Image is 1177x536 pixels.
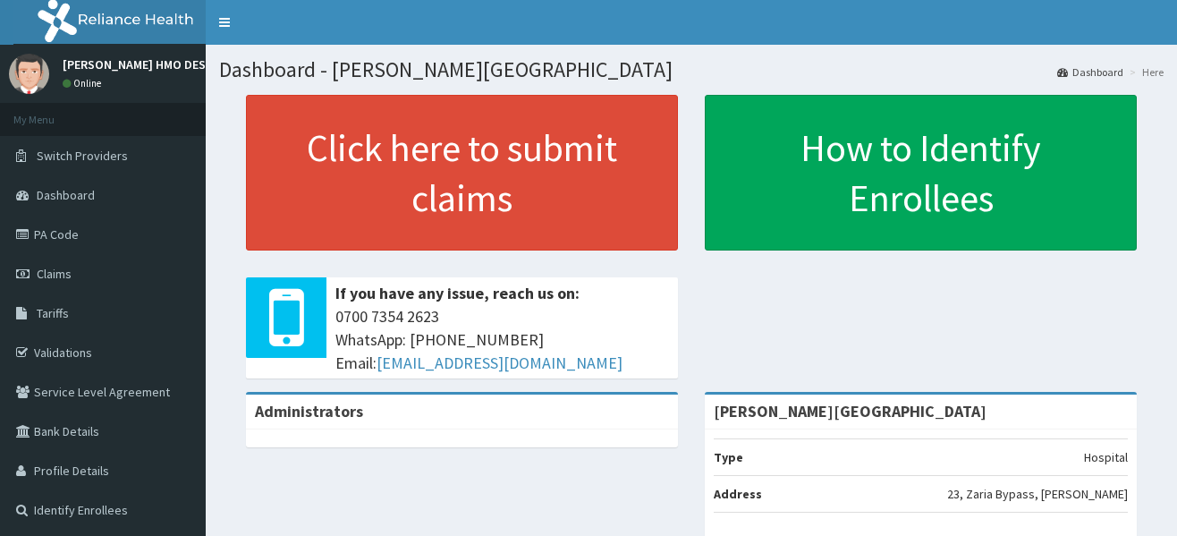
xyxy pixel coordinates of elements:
a: Click here to submit claims [246,95,678,251]
p: Hospital [1084,448,1128,466]
b: Administrators [255,401,363,421]
span: Claims [37,266,72,282]
span: Dashboard [37,187,95,203]
p: 23, Zaria Bypass, [PERSON_NAME] [947,485,1128,503]
a: Online [63,77,106,89]
a: Dashboard [1057,64,1123,80]
img: User Image [9,54,49,94]
b: If you have any issue, reach us on: [335,283,580,303]
strong: [PERSON_NAME][GEOGRAPHIC_DATA] [714,401,986,421]
li: Here [1125,64,1164,80]
span: 0700 7354 2623 WhatsApp: [PHONE_NUMBER] Email: [335,305,669,374]
b: Address [714,486,762,502]
span: Switch Providers [37,148,128,164]
a: [EMAIL_ADDRESS][DOMAIN_NAME] [377,353,622,373]
a: How to Identify Enrollees [705,95,1137,251]
b: Type [714,449,743,465]
span: Tariffs [37,305,69,321]
p: [PERSON_NAME] HMO DESK [63,58,213,71]
h1: Dashboard - [PERSON_NAME][GEOGRAPHIC_DATA] [219,58,1164,81]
